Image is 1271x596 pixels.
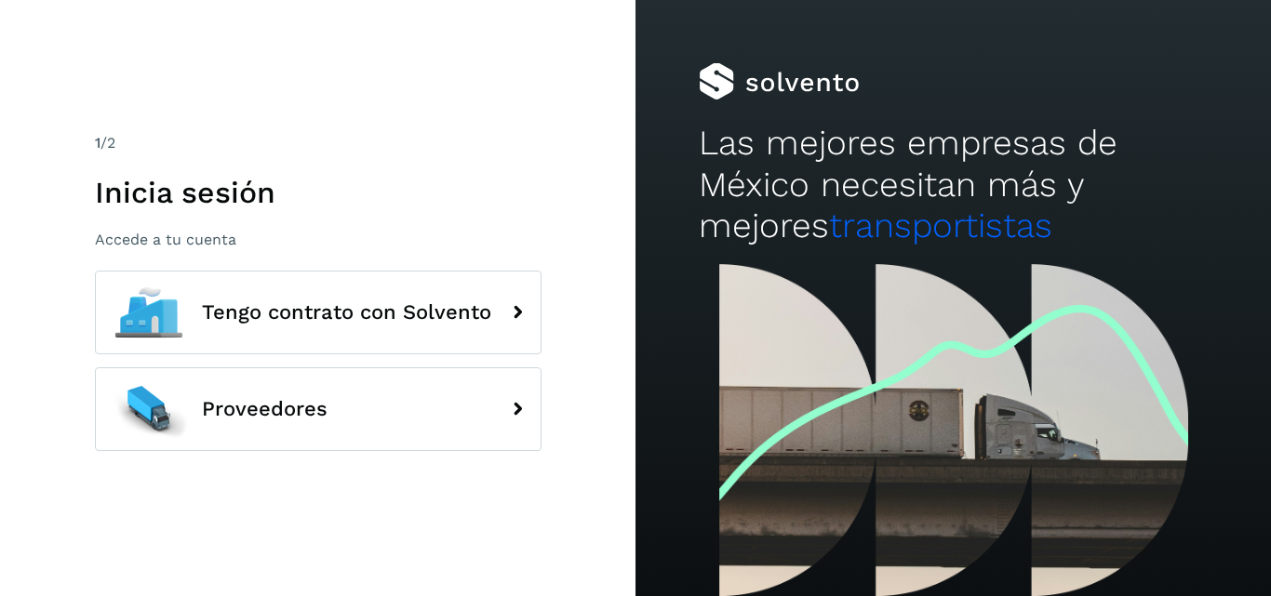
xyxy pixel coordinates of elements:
[95,132,542,154] div: /2
[95,134,100,152] span: 1
[202,301,491,324] span: Tengo contrato con Solvento
[95,367,542,451] button: Proveedores
[699,123,1207,246] h2: Las mejores empresas de México necesitan más y mejores
[829,205,1052,245] span: transportistas
[95,175,542,210] h1: Inicia sesión
[95,231,542,248] p: Accede a tu cuenta
[95,271,542,354] button: Tengo contrato con Solvento
[202,398,328,420] span: Proveedores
